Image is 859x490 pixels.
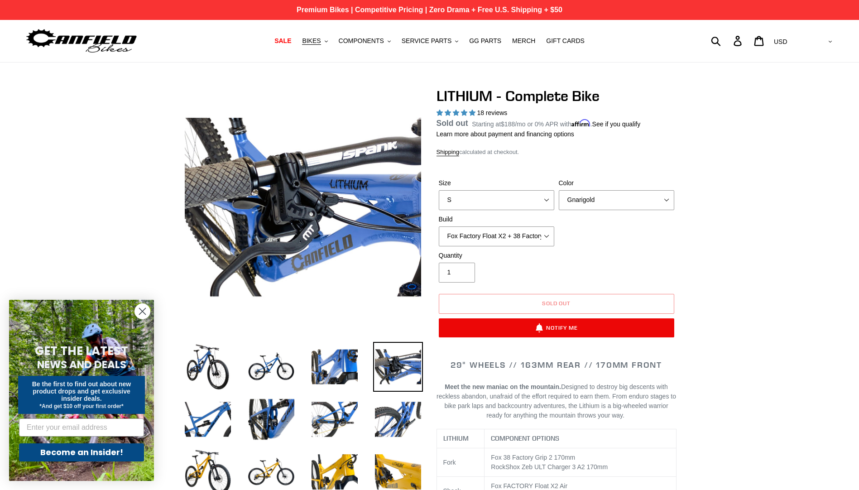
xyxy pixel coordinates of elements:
button: Notify Me [439,318,674,337]
span: Designed to destroy big descents with reckless abandon, unafraid of the effort required to earn t... [437,383,676,419]
span: Sold out [542,300,571,307]
span: Affirm [571,119,590,127]
a: SALE [270,35,296,47]
img: Load image into Gallery viewer, LITHIUM - Complete Bike [310,342,360,392]
span: Sold out [437,119,468,128]
a: GG PARTS [465,35,506,47]
span: GG PARTS [469,37,501,45]
button: Become an Insider! [19,443,144,461]
span: SALE [274,37,291,45]
span: *And get $10 off your first order* [39,403,123,409]
td: Fork [437,448,485,477]
a: MERCH [508,35,540,47]
span: COMPONENTS [339,37,384,45]
span: GET THE LATEST [35,343,128,359]
span: $188 [501,120,515,128]
div: calculated at checkout. [437,148,677,157]
img: Load image into Gallery viewer, LITHIUM - Complete Bike [310,394,360,444]
label: Color [559,178,674,188]
span: GIFT CARDS [546,37,585,45]
input: Enter your email address [19,418,144,437]
span: Be the first to find out about new product drops and get exclusive insider deals. [32,380,131,402]
th: COMPONENT OPTIONS [485,429,676,448]
span: 18 reviews [477,109,507,116]
a: Shipping [437,149,460,156]
span: BIKES [302,37,321,45]
b: Meet the new maniac on the mountain. [445,383,561,390]
img: Load image into Gallery viewer, LITHIUM - Complete Bike [246,342,296,392]
h1: LITHIUM - Complete Bike [437,87,677,105]
span: MERCH [512,37,535,45]
label: Build [439,215,554,224]
span: Fox 38 Factory Grip 2 170mm [491,454,575,461]
button: COMPONENTS [334,35,395,47]
button: BIKES [298,35,332,47]
span: Zeb ULT Charger 3 A2 170 [522,463,597,471]
th: LITHIUM [437,429,485,448]
span: From enduro stages to bike park laps and backcountry adventures, the Lithium is a big-wheeled war... [444,393,676,419]
span: . [623,412,624,419]
a: GIFT CARDS [542,35,589,47]
p: Starting at /mo or 0% APR with . [472,117,640,129]
span: SERVICE PARTS [402,37,451,45]
a: Learn more about payment and financing options [437,130,574,138]
img: Load image into Gallery viewer, LITHIUM - Complete Bike [183,342,233,392]
button: Close dialog [134,303,150,319]
img: Load image into Gallery viewer, LITHIUM - Complete Bike [183,394,233,444]
span: 5.00 stars [437,109,477,116]
img: Load image into Gallery viewer, LITHIUM - Complete Bike [373,342,423,392]
a: See if you qualify - Learn more about Affirm Financing (opens in modal) [592,120,641,128]
label: Size [439,178,554,188]
input: Search [716,31,739,51]
td: RockShox mm [485,448,676,477]
button: SERVICE PARTS [397,35,463,47]
img: Load image into Gallery viewer, LITHIUM - Complete Bike [246,394,296,444]
img: Canfield Bikes [25,27,138,55]
span: NEWS AND DEALS [37,357,126,372]
span: 29" WHEELS // 163mm REAR // 170mm FRONT [451,360,662,370]
img: Load image into Gallery viewer, LITHIUM - Complete Bike [373,394,423,444]
label: Quantity [439,251,554,260]
button: Sold out [439,294,674,314]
